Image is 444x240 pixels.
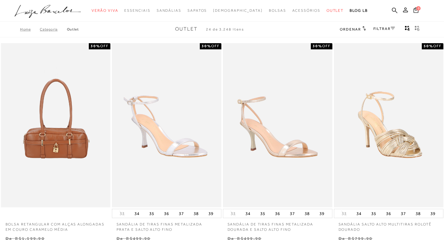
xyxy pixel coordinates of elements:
[288,209,297,218] button: 37
[1,218,110,232] a: BOLSA RETANGULAR COM ALÇAS ALONGADAS EM COURO CARAMELO MÉDIA
[118,211,126,217] button: 33
[157,5,181,16] a: noSubCategoriesText
[20,27,40,31] a: Home
[292,8,320,13] span: Acessórios
[2,44,110,207] img: BOLSA RETANGULAR COM ALÇAS ALONGADAS EM COURO CARAMELO MÉDIA
[2,44,110,207] a: BOLSA RETANGULAR COM ALÇAS ALONGADAS EM COURO CARAMELO MÉDIA BOLSA RETANGULAR COM ALÇAS ALONGADAS...
[40,27,67,31] a: Categoria
[229,211,237,217] button: 33
[313,44,322,48] strong: 30%
[369,209,378,218] button: 35
[177,209,186,218] button: 37
[416,6,421,10] span: 0
[162,209,171,218] button: 36
[350,5,368,16] a: BLOG LB
[91,44,100,48] strong: 30%
[355,209,363,218] button: 34
[147,209,156,218] button: 35
[322,44,331,48] span: OFF
[92,5,118,16] a: noSubCategoriesText
[318,209,326,218] button: 39
[207,209,215,218] button: 39
[213,5,263,16] a: noSubCategoriesText
[133,209,141,218] button: 34
[403,25,412,33] button: Mostrar 4 produtos por linha
[334,218,443,232] a: SANDÁLIA SALTO ALTO MULTITIRAS ROLOTÊ DOURADO
[224,44,332,207] img: SANDÁLIA DE TIRAS FINAS METALIZADA DOURADA E SALTO ALTO FINO
[223,218,332,232] a: SANDÁLIA DE TIRAS FINAS METALIZADA DOURADA E SALTO ALTO FINO
[187,5,207,16] a: noSubCategoriesText
[112,218,221,232] a: SANDÁLIA DE TIRAS FINAS METALIZADA PRATA E SALTO ALTO FINO
[350,8,368,13] span: BLOG LB
[113,44,221,207] a: SANDÁLIA DE TIRAS FINAS METALIZADA PRATA E SALTO ALTO FINO SANDÁLIA DE TIRAS FINAS METALIZADA PRA...
[433,44,442,48] span: OFF
[113,44,221,207] img: SANDÁLIA DE TIRAS FINAS METALIZADA PRATA E SALTO ALTO FINO
[384,209,393,218] button: 36
[303,209,311,218] button: 38
[429,209,437,218] button: 39
[269,8,286,13] span: Bolsas
[258,209,267,218] button: 35
[124,5,150,16] a: noSubCategoriesText
[335,44,443,207] img: SANDÁLIA SALTO ALTO MULTITIRAS ROLOTÊ DOURADO
[412,7,420,15] button: 0
[100,44,109,48] span: OFF
[124,8,150,13] span: Essenciais
[327,5,344,16] a: noSubCategoriesText
[92,8,118,13] span: Verão Viva
[187,8,207,13] span: Sapatos
[202,44,211,48] strong: 30%
[335,44,443,207] a: SANDÁLIA SALTO ALTO MULTITIRAS ROLOTÊ DOURADO SANDÁLIA SALTO ALTO MULTITIRAS ROLOTÊ DOURADO
[269,5,286,16] a: noSubCategoriesText
[424,44,433,48] strong: 50%
[224,44,332,207] a: SANDÁLIA DE TIRAS FINAS METALIZADA DOURADA E SALTO ALTO FINO SANDÁLIA DE TIRAS FINAS METALIZADA D...
[244,209,252,218] button: 34
[413,25,421,33] button: gridText6Desc
[213,8,263,13] span: [DEMOGRAPHIC_DATA]
[157,8,181,13] span: Sandálias
[211,44,220,48] span: OFF
[340,27,361,31] span: Ordenar
[340,211,348,217] button: 33
[192,209,200,218] button: 38
[67,27,79,31] a: Outlet
[175,26,198,32] span: Outlet
[414,209,422,218] button: 38
[327,8,344,13] span: Outlet
[292,5,320,16] a: noSubCategoriesText
[206,27,244,31] span: 24 de 3.248 itens
[273,209,282,218] button: 36
[373,27,395,31] a: FILTRAR
[399,209,408,218] button: 37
